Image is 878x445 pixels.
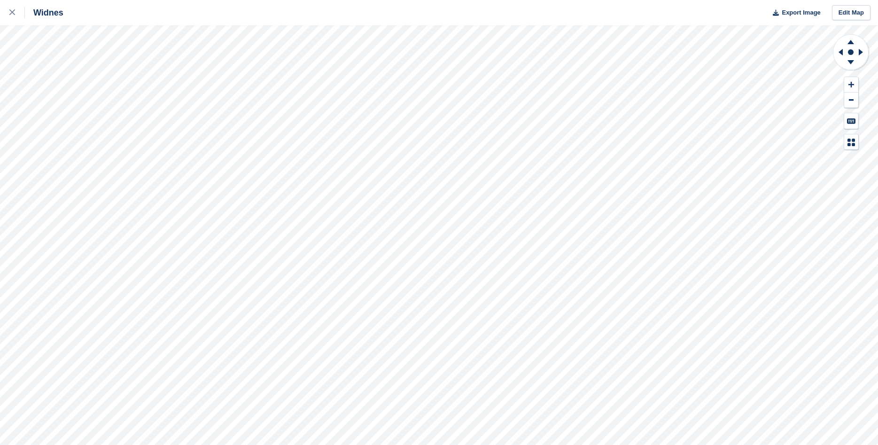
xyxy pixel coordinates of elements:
[844,113,858,129] button: Keyboard Shortcuts
[832,5,870,21] a: Edit Map
[25,7,63,18] div: Widnes
[844,93,858,108] button: Zoom Out
[844,134,858,150] button: Map Legend
[782,8,820,17] span: Export Image
[767,5,821,21] button: Export Image
[844,77,858,93] button: Zoom In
